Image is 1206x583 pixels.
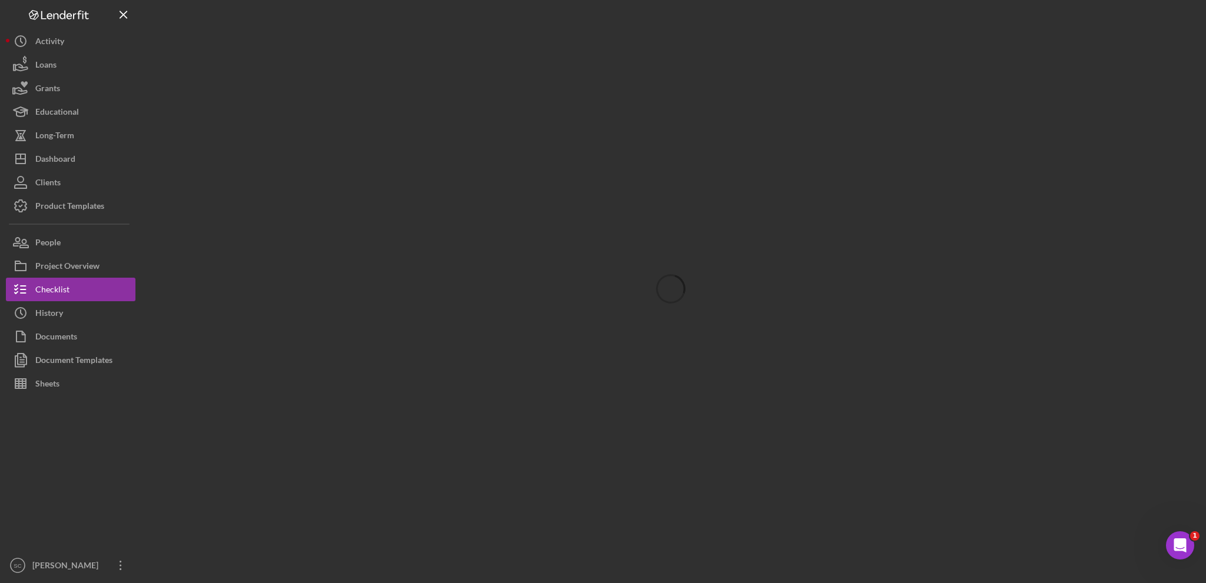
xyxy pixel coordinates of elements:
[1166,531,1194,559] iframe: Intercom live chat
[6,231,135,254] button: People
[6,76,135,100] button: Grants
[6,147,135,171] button: Dashboard
[35,325,77,351] div: Documents
[35,124,74,150] div: Long-Term
[6,100,135,124] button: Educational
[29,554,106,580] div: [PERSON_NAME]
[6,53,135,76] button: Loans
[6,254,135,278] button: Project Overview
[6,554,135,577] button: SC[PERSON_NAME]
[35,53,57,79] div: Loans
[6,171,135,194] button: Clients
[14,562,21,569] text: SC
[35,147,75,174] div: Dashboard
[35,278,69,304] div: Checklist
[6,301,135,325] button: History
[6,194,135,218] button: Product Templates
[35,348,112,375] div: Document Templates
[6,348,135,372] button: Document Templates
[6,372,135,395] button: Sheets
[35,254,100,281] div: Project Overview
[6,29,135,53] button: Activity
[35,372,59,398] div: Sheets
[6,124,135,147] button: Long-Term
[6,278,135,301] button: Checklist
[35,231,61,257] div: People
[6,325,135,348] button: Documents
[35,76,60,103] div: Grants
[35,29,64,56] div: Activity
[1190,531,1200,541] span: 1
[35,171,61,197] div: Clients
[35,194,104,221] div: Product Templates
[35,100,79,126] div: Educational
[35,301,63,328] div: History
